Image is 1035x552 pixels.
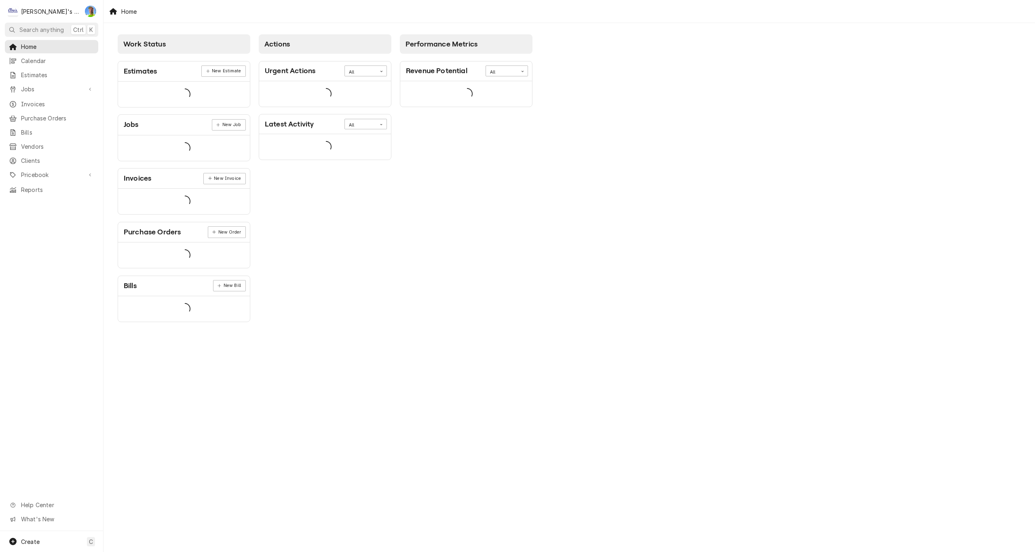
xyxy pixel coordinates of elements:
[259,54,391,160] div: Card Column Content
[179,247,190,264] span: Loading...
[320,85,332,102] span: Loading...
[5,512,98,526] a: Go to What's New
[21,85,82,93] span: Jobs
[320,139,332,156] span: Loading...
[114,30,255,327] div: Card Column: Work Status
[5,183,98,196] a: Reports
[5,68,98,82] a: Estimates
[5,40,98,53] a: Home
[21,501,93,509] span: Help Center
[265,65,315,76] div: Card Title
[344,119,387,129] div: Card Data Filter Control
[400,81,532,107] div: Card Data
[264,40,290,48] span: Actions
[203,173,245,184] a: New Invoice
[179,193,190,210] span: Loading...
[259,61,391,81] div: Card Header
[118,61,250,107] div: Card: Estimates
[396,30,537,327] div: Card Column: Performance Metrics
[5,112,98,125] a: Purchase Orders
[179,300,190,317] span: Loading...
[201,65,245,77] div: Card Link Button
[21,57,94,65] span: Calendar
[259,114,391,134] div: Card Header
[118,114,250,161] div: Card: Jobs
[259,34,391,54] div: Card Column Header
[201,65,245,77] a: New Estimate
[400,61,532,81] div: Card Header
[212,119,246,131] a: New Job
[208,226,246,238] a: New Order
[259,114,391,160] div: Card: Latest Activity
[21,142,94,151] span: Vendors
[7,6,19,17] div: Clay's Refrigeration's Avatar
[5,97,98,111] a: Invoices
[124,280,137,291] div: Card Title
[103,23,1035,336] div: Dashboard
[5,126,98,139] a: Bills
[21,71,94,79] span: Estimates
[259,81,391,107] div: Card Data
[118,242,250,268] div: Card Data
[118,168,250,215] div: Card: Invoices
[5,54,98,67] a: Calendar
[21,171,82,179] span: Pricebook
[118,222,250,242] div: Card Header
[118,296,250,322] div: Card Data
[21,114,94,122] span: Purchase Orders
[21,185,94,194] span: Reports
[89,537,93,546] span: C
[5,154,98,167] a: Clients
[21,538,40,545] span: Create
[118,276,250,296] div: Card Header
[118,222,250,268] div: Card: Purchase Orders
[259,61,391,107] div: Card: Urgent Actions
[344,65,387,76] div: Card Data Filter Control
[179,139,190,156] span: Loading...
[349,122,372,129] div: All
[259,134,391,160] div: Card Data
[118,276,250,322] div: Card: Bills
[349,69,372,76] div: All
[179,86,190,103] span: Loading...
[118,82,250,107] div: Card Data
[7,6,19,17] div: C
[118,54,250,322] div: Card Column Content
[21,128,94,137] span: Bills
[5,23,98,37] button: Search anythingCtrlK
[89,25,93,34] span: K
[21,156,94,165] span: Clients
[212,119,246,131] div: Card Link Button
[85,6,96,17] div: Greg Austin's Avatar
[124,66,157,77] div: Card Title
[118,189,250,214] div: Card Data
[21,100,94,108] span: Invoices
[118,61,250,82] div: Card Header
[21,515,93,523] span: What's New
[5,168,98,181] a: Go to Pricebook
[400,61,532,107] div: Card: Revenue Potential
[21,7,80,16] div: [PERSON_NAME]'s Refrigeration
[124,227,181,238] div: Card Title
[118,34,250,54] div: Card Column Header
[123,40,166,48] span: Work Status
[400,54,532,139] div: Card Column Content
[19,25,64,34] span: Search anything
[461,85,473,102] span: Loading...
[490,69,513,76] div: All
[85,6,96,17] div: GA
[118,115,250,135] div: Card Header
[406,40,477,48] span: Performance Metrics
[213,280,246,291] div: Card Link Button
[400,34,532,54] div: Card Column Header
[73,25,84,34] span: Ctrl
[5,82,98,96] a: Go to Jobs
[255,30,396,327] div: Card Column: Actions
[5,498,98,512] a: Go to Help Center
[21,42,94,51] span: Home
[213,280,246,291] a: New Bill
[265,119,314,130] div: Card Title
[406,65,467,76] div: Card Title
[124,173,151,184] div: Card Title
[203,173,245,184] div: Card Link Button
